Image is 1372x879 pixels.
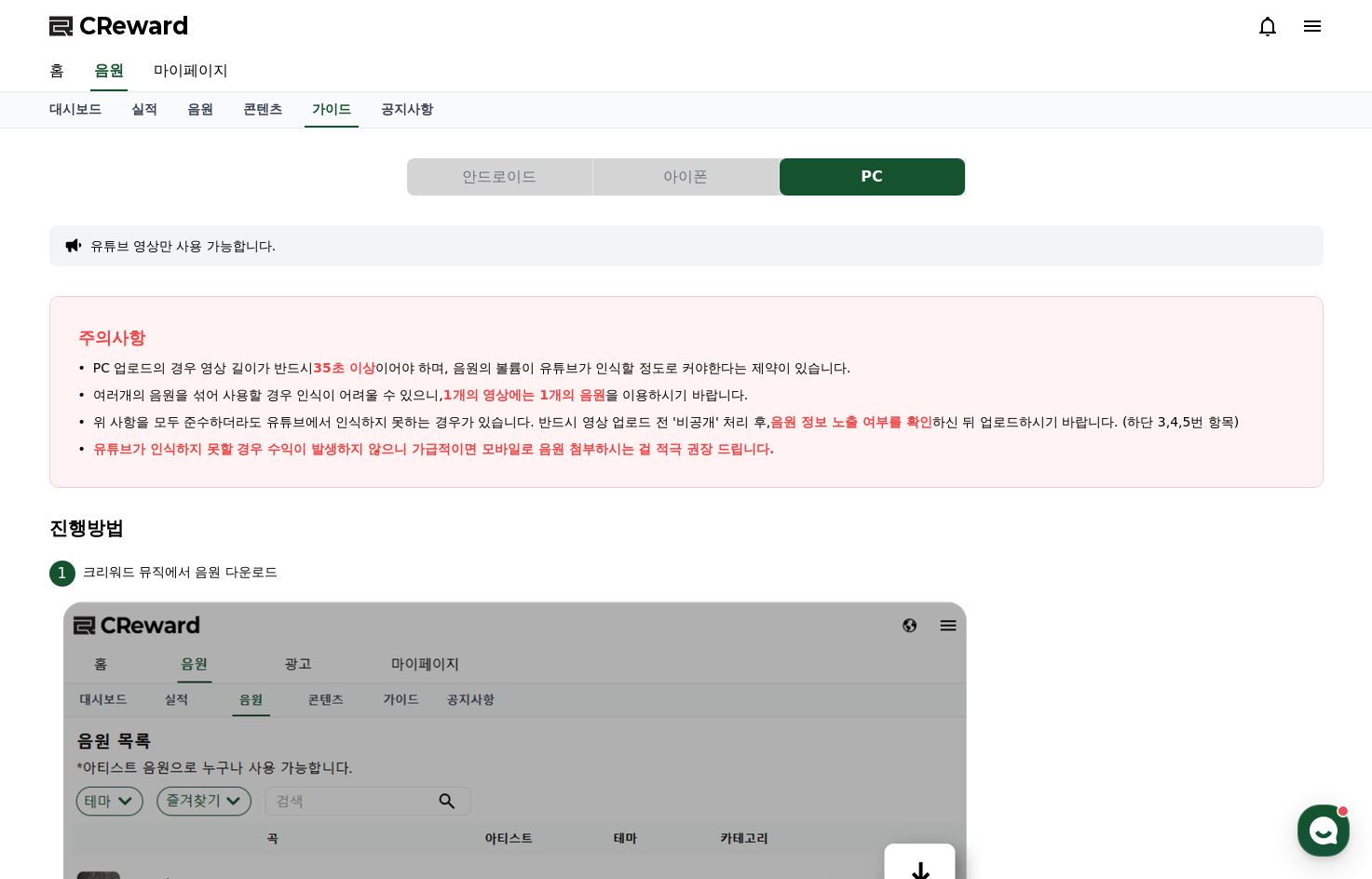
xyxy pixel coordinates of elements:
span: 음원 정보 노출 여부를 확인 [770,414,932,429]
a: 홈 [34,52,79,91]
a: 음원 [172,92,228,128]
button: 안드로이드 [407,158,592,196]
span: CReward [79,11,189,41]
a: 아이폰 [593,158,780,196]
a: 공지사항 [366,92,448,128]
h4: 진행방법 [49,518,1324,538]
a: 실적 [116,92,172,128]
a: CReward [49,11,189,41]
p: 유튜브가 인식하지 못할 경우 수익이 발생하지 않으니 가급적이면 모바일로 음원 첨부하시는 걸 적극 권장 드립니다. [93,439,775,459]
a: 마이페이지 [139,52,243,91]
a: 대시보드 [34,92,116,128]
span: 1 [49,561,75,587]
span: 35초 이상 [313,360,374,375]
span: 위 사항을 모두 준수하더라도 유튜브에서 인식하지 못하는 경우가 있습니다. 반드시 영상 업로드 전 '비공개' 처리 후, 하신 뒤 업로드하시기 바랍니다. (하단 3,4,5번 항목) [93,412,1240,432]
a: 음원 [90,52,128,91]
span: PC 업로드의 경우 영상 길이가 반드시 이어야 하며, 음원의 볼륨이 유튜브가 인식할 정도로 커야한다는 제약이 있습니다. [93,358,851,378]
a: 가이드 [305,92,359,128]
p: 주의사항 [78,325,1295,351]
span: 1개의 영상에는 1개의 음원 [443,387,605,402]
p: 크리워드 뮤직에서 음원 다운로드 [83,562,278,582]
a: 안드로이드 [407,158,593,196]
span: 여러개의 음원을 섞어 사용할 경우 인식이 어려울 수 있으니, 을 이용하시기 바랍니다. [93,385,749,405]
button: 아이폰 [593,158,779,196]
button: PC [780,158,965,196]
a: 콘텐츠 [228,92,297,128]
button: 유튜브 영상만 사용 가능합니다. [90,237,277,255]
a: PC [780,158,966,196]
